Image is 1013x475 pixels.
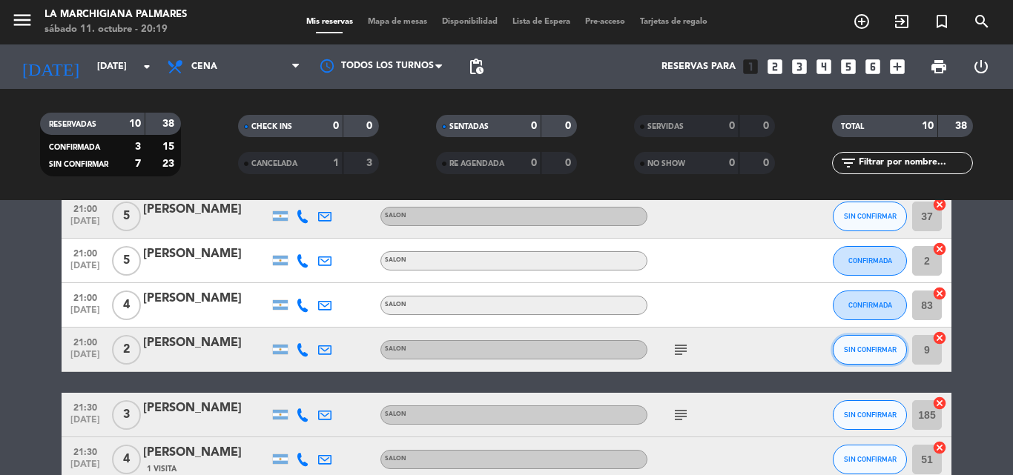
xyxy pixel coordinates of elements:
i: subject [672,341,690,359]
i: cancel [932,440,947,455]
strong: 0 [531,121,537,131]
i: cancel [932,197,947,212]
span: Cena [191,62,217,72]
span: Mis reservas [299,18,360,26]
span: CANCELADA [251,160,297,167]
strong: 7 [135,159,141,169]
strong: 38 [162,119,177,129]
strong: 10 [129,119,141,129]
i: power_settings_new [972,58,990,76]
i: looks_3 [790,57,809,76]
strong: 0 [565,158,574,168]
i: looks_one [741,57,760,76]
div: La Marchigiana Palmares [44,7,187,22]
span: SIN CONFIRMAR [844,455,897,463]
span: 21:00 [67,288,104,305]
i: search [973,13,991,30]
strong: 38 [955,121,970,131]
i: add_circle_outline [853,13,871,30]
strong: 0 [531,158,537,168]
span: Mapa de mesas [360,18,435,26]
span: SIN CONFIRMAR [844,411,897,419]
div: sábado 11. octubre - 20:19 [44,22,187,37]
button: CONFIRMADA [833,290,907,320]
span: NO SHOW [647,160,685,167]
span: 21:00 [67,333,104,350]
input: Filtrar por nombre... [857,155,972,171]
span: [DATE] [67,350,104,367]
span: 1 Visita [147,463,176,475]
span: SALON [385,346,406,352]
i: menu [11,9,33,31]
strong: 15 [162,142,177,152]
i: cancel [932,396,947,411]
div: LOG OUT [960,44,1002,89]
div: [PERSON_NAME] [143,245,269,264]
span: pending_actions [467,58,485,76]
span: SALON [385,257,406,263]
span: SIN CONFIRMAR [49,161,108,168]
span: 21:00 [67,199,104,216]
span: 21:00 [67,244,104,261]
i: add_box [888,57,907,76]
button: SIN CONFIRMAR [833,400,907,430]
span: [DATE] [67,415,104,432]
span: Reservas para [661,62,736,72]
i: cancel [932,330,947,345]
button: menu [11,9,33,36]
span: 4 [112,445,141,474]
i: filter_list [839,154,857,172]
span: print [930,58,948,76]
span: SALON [385,213,406,219]
div: [PERSON_NAME] [143,399,269,418]
i: looks_6 [863,57,882,76]
i: looks_5 [839,57,858,76]
span: CONFIRMADA [848,256,892,265]
i: cancel [932,242,947,256]
strong: 10 [922,121,934,131]
strong: 3 [135,142,141,152]
i: [DATE] [11,50,90,83]
span: SIN CONFIRMAR [844,212,897,220]
span: SALON [385,411,406,417]
i: arrow_drop_down [138,58,156,76]
span: SENTADAS [449,123,489,130]
i: looks_4 [814,57,834,76]
span: 5 [112,246,141,276]
strong: 0 [565,121,574,131]
span: Lista de Espera [505,18,578,26]
i: subject [672,406,690,424]
button: CONFIRMADA [833,246,907,276]
strong: 0 [333,121,339,131]
div: [PERSON_NAME] [143,289,269,308]
div: [PERSON_NAME] [143,333,269,353]
span: SALON [385,456,406,462]
strong: 3 [366,158,375,168]
span: Tarjetas de regalo [633,18,715,26]
i: turned_in_not [933,13,951,30]
strong: 1 [333,158,339,168]
span: SERVIDAS [647,123,684,130]
span: 4 [112,290,141,320]
div: [PERSON_NAME] [143,200,269,219]
div: [PERSON_NAME] [143,443,269,462]
button: SIN CONFIRMAR [833,335,907,365]
span: 2 [112,335,141,365]
span: [DATE] [67,305,104,322]
span: 21:30 [67,442,104,459]
strong: 0 [366,121,375,131]
i: looks_two [765,57,785,76]
span: RESERVADAS [49,121,96,128]
span: 21:30 [67,398,104,415]
span: 3 [112,400,141,430]
span: SALON [385,302,406,308]
i: cancel [932,286,947,301]
span: [DATE] [67,261,104,278]
strong: 0 [729,121,735,131]
span: TOTAL [841,123,864,130]
span: CONFIRMADA [49,144,100,151]
span: CONFIRMADA [848,301,892,309]
span: Pre-acceso [578,18,633,26]
span: CHECK INS [251,123,292,130]
i: exit_to_app [893,13,911,30]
